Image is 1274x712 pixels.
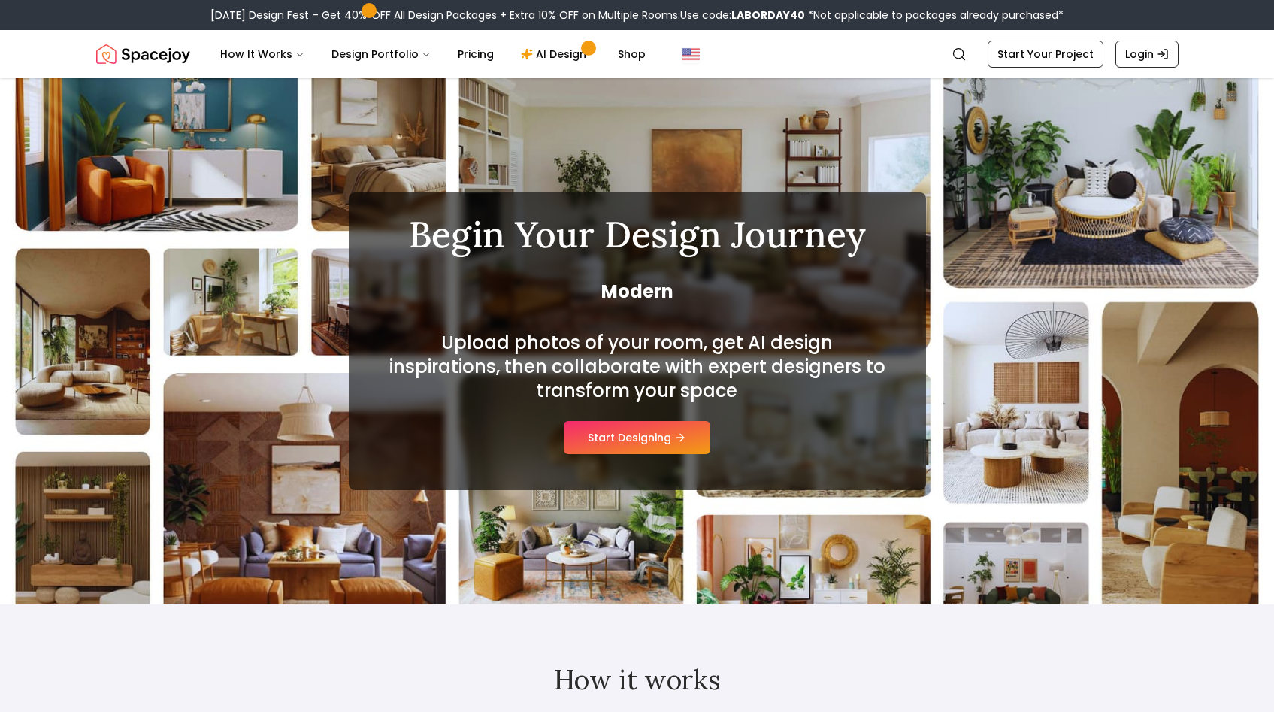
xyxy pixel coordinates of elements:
button: Design Portfolio [319,39,443,69]
a: Pricing [446,39,506,69]
img: Spacejoy Logo [96,39,190,69]
a: Login [1115,41,1179,68]
img: United States [682,45,700,63]
div: [DATE] Design Fest – Get 40% OFF All Design Packages + Extra 10% OFF on Multiple Rooms. [210,8,1064,23]
button: Start Designing [564,421,710,454]
a: Start Your Project [988,41,1103,68]
h2: How it works [180,665,1094,695]
a: Spacejoy [96,39,190,69]
span: *Not applicable to packages already purchased* [805,8,1064,23]
a: AI Design [509,39,603,69]
button: How It Works [208,39,316,69]
h2: Upload photos of your room, get AI design inspirations, then collaborate with expert designers to... [385,331,890,403]
span: Modern [385,280,890,304]
span: Use code: [680,8,805,23]
a: Shop [606,39,658,69]
nav: Main [208,39,658,69]
h1: Begin Your Design Journey [385,217,890,253]
nav: Global [96,30,1179,78]
b: LABORDAY40 [731,8,805,23]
